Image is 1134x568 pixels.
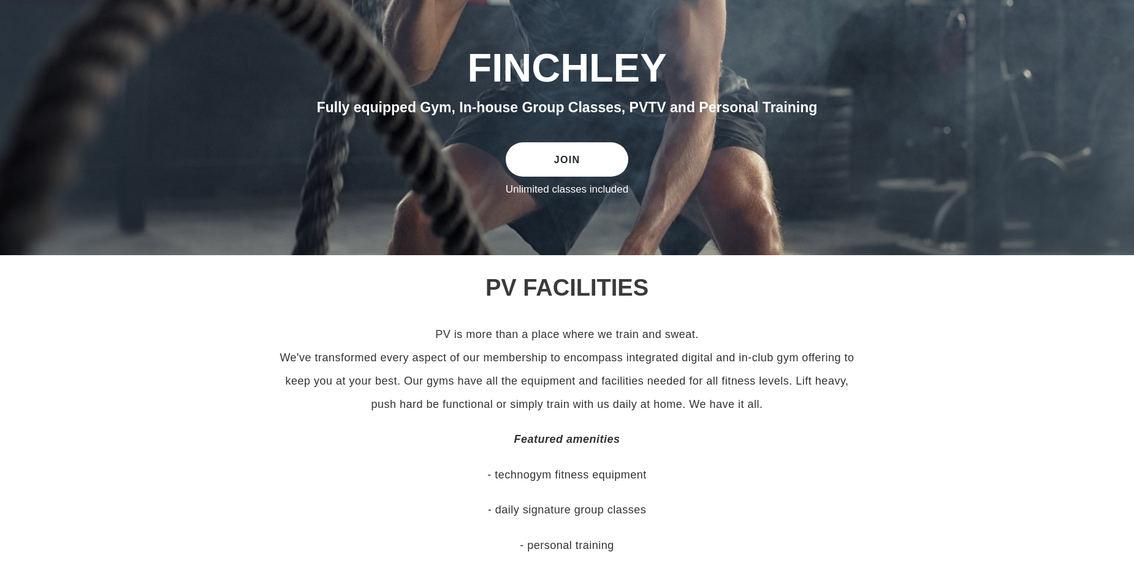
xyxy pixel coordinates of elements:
[233,44,901,92] h2: FINCHLEY
[233,274,901,302] h2: PV FACILITIES
[273,463,861,486] p: - technogym fitness equipment
[273,498,861,521] p: - daily signature group classes
[506,183,628,196] label: Unlimited classes included
[273,534,861,557] p: - personal training
[317,99,818,115] span: Fully equipped Gym, In-house Group Classes, PVTV and Personal Training
[273,323,861,416] p: PV is more than a place where we train and sweat. We've transformed every aspect of our membershi...
[506,142,628,177] a: JOIN
[514,433,620,445] em: Featured amenities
